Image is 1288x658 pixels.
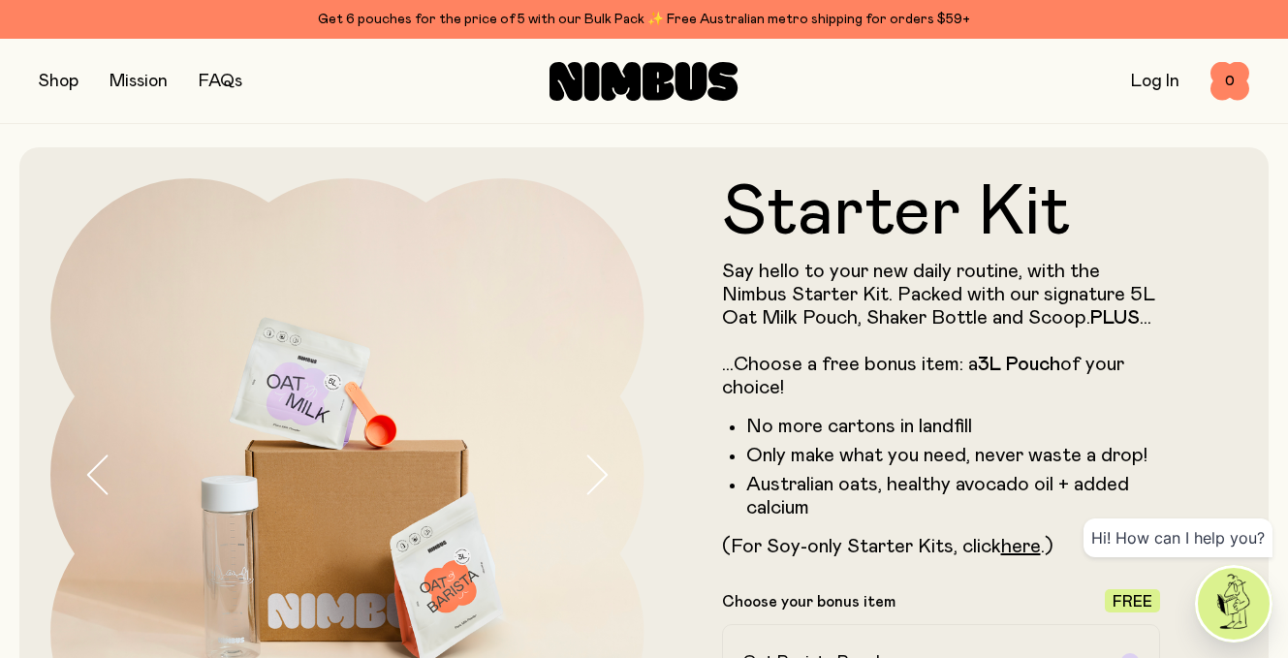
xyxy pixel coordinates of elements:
[722,592,895,611] p: Choose your bonus item
[746,444,1161,467] li: Only make what you need, never waste a drop!
[1006,355,1060,374] strong: Pouch
[199,73,242,90] a: FAQs
[746,473,1161,519] li: Australian oats, healthy avocado oil + added calcium
[1084,518,1272,557] div: Hi! How can I help you?
[1131,73,1179,90] a: Log In
[978,355,1001,374] strong: 3L
[1198,568,1270,640] img: agent
[1090,308,1140,328] strong: PLUS
[1210,62,1249,101] button: 0
[110,73,168,90] a: Mission
[746,415,1161,438] li: No more cartons in landfill
[722,178,1161,248] h1: Starter Kit
[722,260,1161,399] p: Say hello to your new daily routine, with the Nimbus Starter Kit. Packed with our signature 5L Oa...
[39,8,1249,31] div: Get 6 pouches for the price of 5 with our Bulk Pack ✨ Free Australian metro shipping for orders $59+
[1001,537,1041,556] a: here
[722,535,1161,558] p: (For Soy-only Starter Kits, click .)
